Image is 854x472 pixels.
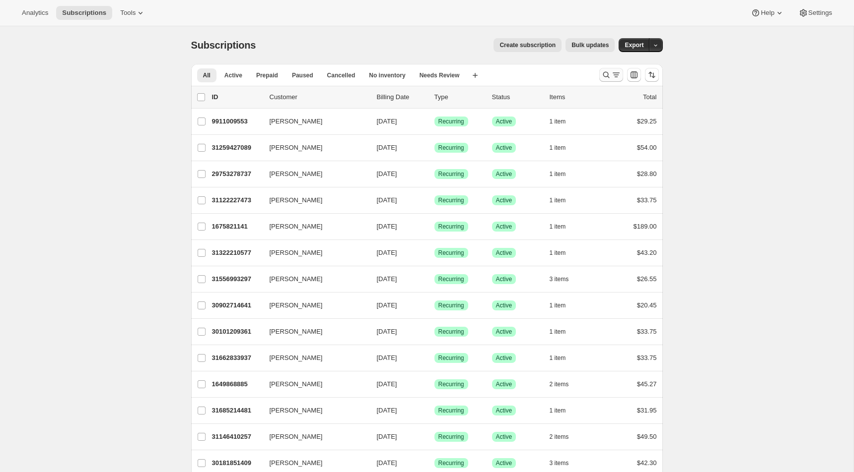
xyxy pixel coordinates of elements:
span: Recurring [438,354,464,362]
div: 31122227473[PERSON_NAME][DATE]SuccessRecurringSuccessActive1 item$33.75 [212,193,657,207]
button: 2 items [550,430,580,444]
span: [DATE] [377,170,397,177]
button: [PERSON_NAME] [264,455,363,471]
span: [DATE] [377,380,397,388]
div: 1675821141[PERSON_NAME][DATE]SuccessRecurringSuccessActive1 item$189.00 [212,220,657,234]
button: Help [745,6,790,20]
span: [DATE] [377,407,397,414]
span: Bulk updates [571,41,609,49]
span: [DATE] [377,459,397,467]
span: [DATE] [377,328,397,335]
p: Customer [270,92,369,102]
span: Active [496,275,512,283]
button: [PERSON_NAME] [264,324,363,340]
span: Recurring [438,223,464,231]
span: [DATE] [377,301,397,309]
button: 1 item [550,351,577,365]
span: Recurring [438,459,464,467]
span: $49.50 [637,433,657,440]
div: 31259427089[PERSON_NAME][DATE]SuccessRecurringSuccessActive1 item$54.00 [212,141,657,155]
button: [PERSON_NAME] [264,245,363,261]
div: 29753278737[PERSON_NAME][DATE]SuccessRecurringSuccessActive1 item$28.80 [212,167,657,181]
span: Active [496,118,512,125]
button: 1 item [550,220,577,234]
span: $54.00 [637,144,657,151]
button: [PERSON_NAME] [264,297,363,313]
span: Recurring [438,407,464,414]
span: Settings [808,9,832,17]
button: 3 items [550,456,580,470]
span: [PERSON_NAME] [270,222,323,232]
span: [PERSON_NAME] [270,327,323,337]
span: 1 item [550,196,566,204]
p: Status [492,92,542,102]
span: [PERSON_NAME] [270,406,323,415]
span: [DATE] [377,354,397,361]
p: Billing Date [377,92,427,102]
span: [DATE] [377,433,397,440]
span: 1 item [550,170,566,178]
button: [PERSON_NAME] [264,429,363,445]
span: $26.55 [637,275,657,283]
button: 1 item [550,115,577,128]
span: $33.75 [637,354,657,361]
span: 1 item [550,328,566,336]
p: Total [643,92,656,102]
div: Type [434,92,484,102]
button: [PERSON_NAME] [264,166,363,182]
p: 31556993297 [212,274,262,284]
span: [PERSON_NAME] [270,195,323,205]
span: [PERSON_NAME] [270,300,323,310]
span: Active [224,71,242,79]
button: 1 item [550,246,577,260]
button: 3 items [550,272,580,286]
p: 31322210577 [212,248,262,258]
p: 31662833937 [212,353,262,363]
span: 3 items [550,459,569,467]
p: ID [212,92,262,102]
button: Tools [114,6,151,20]
p: 1675821141 [212,222,262,232]
button: Subscriptions [56,6,112,20]
span: Active [496,223,512,231]
button: Create new view [467,68,483,82]
span: $43.20 [637,249,657,256]
div: 30101209361[PERSON_NAME][DATE]SuccessRecurringSuccessActive1 item$33.75 [212,325,657,339]
span: [PERSON_NAME] [270,379,323,389]
span: All [203,71,211,79]
div: 31662833937[PERSON_NAME][DATE]SuccessRecurringSuccessActive1 item$33.75 [212,351,657,365]
span: $189.00 [634,223,657,230]
span: Recurring [438,301,464,309]
span: Recurring [438,275,464,283]
span: [PERSON_NAME] [270,169,323,179]
span: Needs Review [420,71,460,79]
button: Bulk updates [566,38,615,52]
button: Customize table column order and visibility [627,68,641,82]
button: Export [619,38,649,52]
button: [PERSON_NAME] [264,192,363,208]
span: Subscriptions [191,40,256,51]
p: 29753278737 [212,169,262,179]
button: 1 item [550,167,577,181]
p: 31146410257 [212,432,262,442]
p: 30181851409 [212,458,262,468]
span: Active [496,301,512,309]
span: Analytics [22,9,48,17]
span: Recurring [438,144,464,152]
button: 2 items [550,377,580,391]
div: 1649868885[PERSON_NAME][DATE]SuccessRecurringSuccessActive2 items$45.27 [212,377,657,391]
span: $31.95 [637,407,657,414]
span: 2 items [550,433,569,441]
span: Active [496,407,512,414]
span: $45.27 [637,380,657,388]
div: 31322210577[PERSON_NAME][DATE]SuccessRecurringSuccessActive1 item$43.20 [212,246,657,260]
p: 30101209361 [212,327,262,337]
p: 31122227473 [212,195,262,205]
span: Recurring [438,170,464,178]
button: Settings [792,6,838,20]
button: [PERSON_NAME] [264,376,363,392]
button: [PERSON_NAME] [264,140,363,156]
div: 9911009553[PERSON_NAME][DATE]SuccessRecurringSuccessActive1 item$29.25 [212,115,657,128]
button: 1 item [550,193,577,207]
button: [PERSON_NAME] [264,403,363,418]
